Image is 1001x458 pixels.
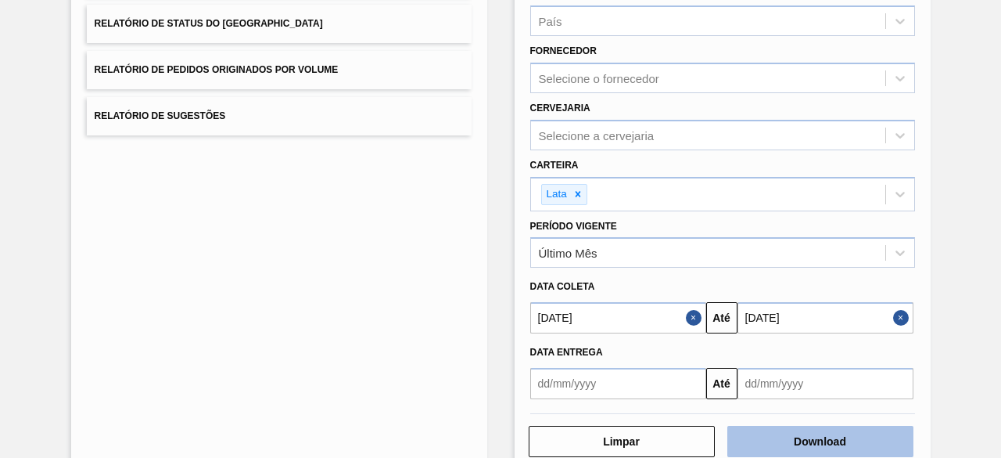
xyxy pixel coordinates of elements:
[530,368,706,399] input: dd/mm/yyyy
[530,160,579,171] label: Carteira
[737,368,913,399] input: dd/mm/yyyy
[87,51,472,89] button: Relatório de Pedidos Originados por Volume
[530,302,706,334] input: dd/mm/yyyy
[706,368,737,399] button: Até
[530,281,595,292] span: Data coleta
[686,302,706,334] button: Close
[530,221,617,232] label: Período Vigente
[529,426,715,457] button: Limpar
[893,302,913,334] button: Close
[737,302,913,334] input: dd/mm/yyyy
[542,185,569,204] div: Lata
[539,72,659,85] div: Selecione o fornecedor
[539,15,562,28] div: País
[539,128,655,142] div: Selecione a cervejaria
[87,5,472,43] button: Relatório de Status do [GEOGRAPHIC_DATA]
[530,103,590,114] label: Cervejaria
[530,45,597,56] label: Fornecedor
[95,18,323,29] span: Relatório de Status do [GEOGRAPHIC_DATA]
[539,247,597,260] div: Último Mês
[87,97,472,135] button: Relatório de Sugestões
[95,64,339,75] span: Relatório de Pedidos Originados por Volume
[727,426,913,457] button: Download
[530,347,603,358] span: Data entrega
[706,302,737,334] button: Até
[95,110,226,121] span: Relatório de Sugestões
